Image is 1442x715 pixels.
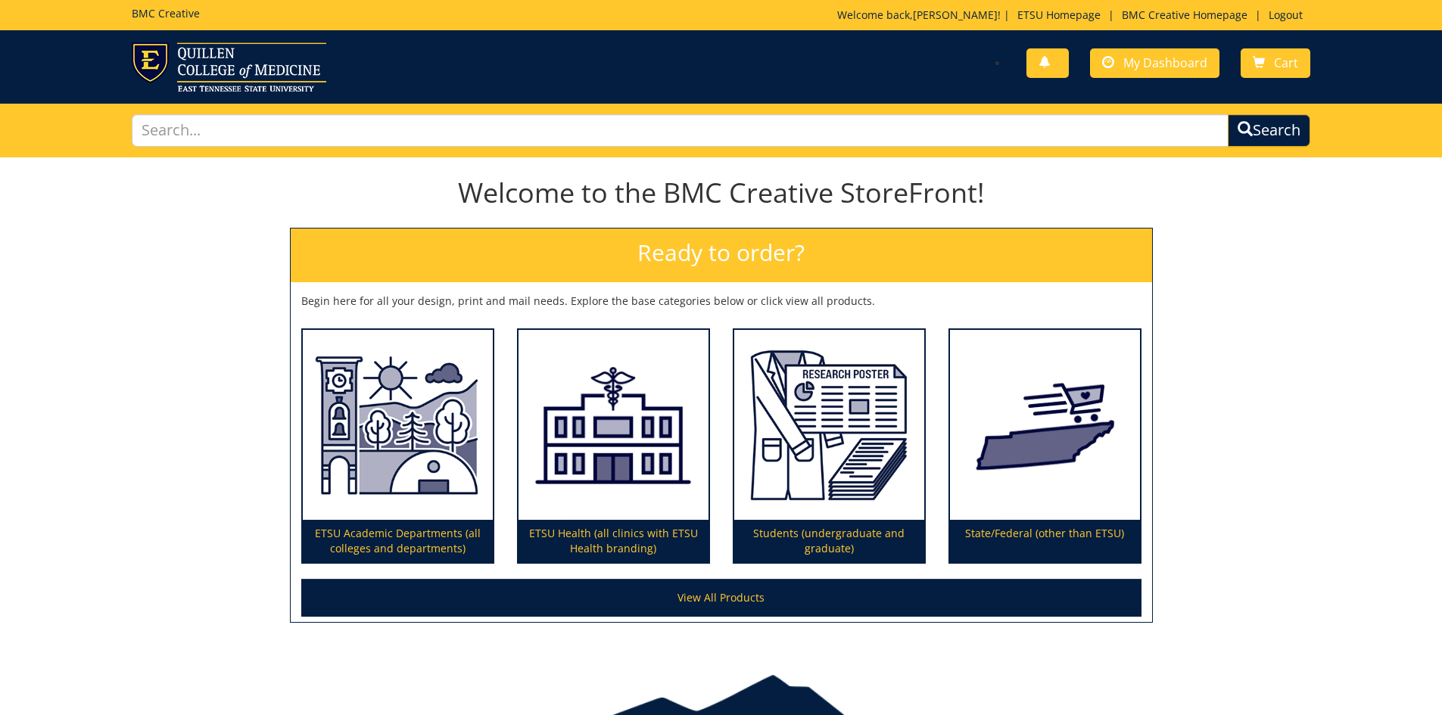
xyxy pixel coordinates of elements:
a: ETSU Academic Departments (all colleges and departments) [303,330,493,563]
a: Students (undergraduate and graduate) [734,330,924,563]
h1: Welcome to the BMC Creative StoreFront! [290,178,1153,208]
a: BMC Creative Homepage [1114,8,1255,22]
a: Logout [1261,8,1310,22]
img: ETSU Academic Departments (all colleges and departments) [303,330,493,521]
h5: BMC Creative [132,8,200,19]
a: State/Federal (other than ETSU) [950,330,1140,563]
img: State/Federal (other than ETSU) [950,330,1140,521]
h2: Ready to order? [291,228,1152,282]
img: ETSU logo [132,42,326,92]
img: Students (undergraduate and graduate) [734,330,924,521]
p: Students (undergraduate and graduate) [734,520,924,562]
p: State/Federal (other than ETSU) [950,520,1140,562]
a: Cart [1241,48,1310,78]
a: View All Products [301,579,1141,617]
span: My Dashboard [1123,54,1207,71]
a: My Dashboard [1090,48,1219,78]
button: Search [1228,114,1310,147]
span: Cart [1274,54,1298,71]
p: Welcome back, ! | | | [837,8,1310,23]
a: ETSU Homepage [1010,8,1108,22]
a: ETSU Health (all clinics with ETSU Health branding) [519,330,709,563]
p: Begin here for all your design, print and mail needs. Explore the base categories below or click ... [301,294,1141,309]
p: ETSU Health (all clinics with ETSU Health branding) [519,520,709,562]
a: [PERSON_NAME] [913,8,998,22]
img: ETSU Health (all clinics with ETSU Health branding) [519,330,709,521]
input: Search... [132,114,1229,147]
p: ETSU Academic Departments (all colleges and departments) [303,520,493,562]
